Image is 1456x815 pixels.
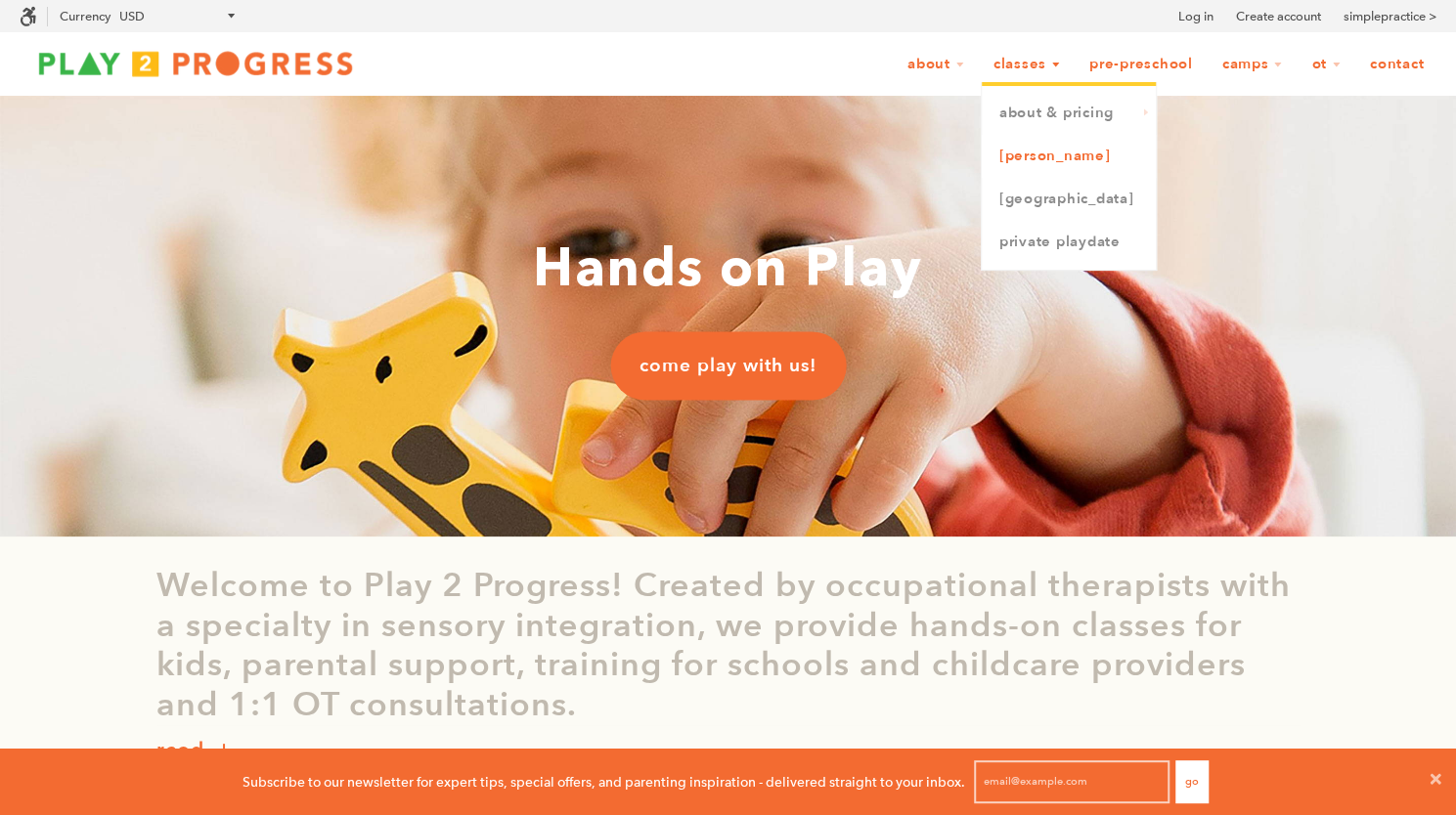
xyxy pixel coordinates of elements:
[156,566,1301,725] p: Welcome to Play 2 Progress! Created by occupational therapists with a specialty in sensory integr...
[895,46,977,83] a: About
[982,135,1156,178] a: [PERSON_NAME]
[60,9,110,23] label: Currency
[1210,46,1296,83] a: Camps
[982,221,1156,264] a: Private Playdate
[1344,7,1436,26] a: simplepractice >
[974,760,1169,803] input: email@example.com
[981,46,1073,83] a: Classes
[982,92,1156,135] a: About & Pricing
[1236,7,1321,26] a: Create account
[1357,46,1436,83] a: Contact
[640,353,816,378] span: come play with us!
[982,178,1156,221] a: [GEOGRAPHIC_DATA]
[1299,46,1353,83] a: OT
[1178,7,1213,26] a: Log in
[1175,760,1209,803] button: Go
[1077,46,1206,83] a: Pre-Preschool
[20,44,372,83] img: Play2Progress logo
[243,771,965,793] p: Subscribe to our newsletter for expert tips, special offers, and parenting inspiration - delivere...
[610,331,846,400] a: come play with us!
[156,735,204,766] p: read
